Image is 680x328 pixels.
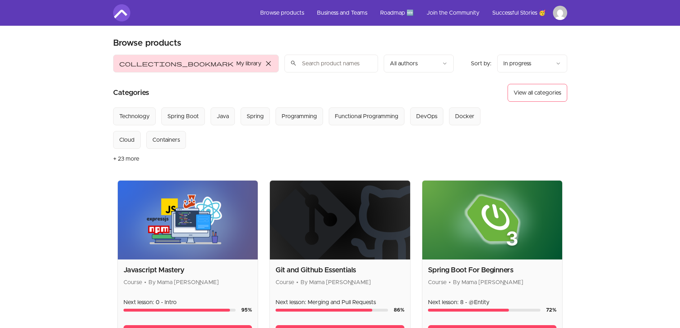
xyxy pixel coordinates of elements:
div: Course progress [428,309,541,312]
span: By Mama [PERSON_NAME] [148,279,219,285]
h1: Browse products [113,37,181,49]
span: 95 % [241,308,252,313]
span: 72 % [546,308,556,313]
div: Course progress [124,309,236,312]
img: Amigoscode logo [113,4,130,21]
p: Next lesson: 0 - Intro [124,298,252,307]
nav: Main [255,4,567,21]
input: Search product names [284,55,378,72]
span: close [264,59,273,68]
div: Java [217,112,229,121]
div: Functional Programming [335,112,398,121]
p: Next lesson: 8 - @Entity [428,298,557,307]
span: • [144,279,146,285]
span: Course [428,279,447,285]
p: Next lesson: Merging and Pull Requests [276,298,404,307]
div: DevOps [416,112,437,121]
div: Docker [455,112,474,121]
button: View all categories [508,84,567,102]
div: Programming [282,112,317,121]
span: By Mama [PERSON_NAME] [301,279,371,285]
h2: Spring Boot For Beginners [428,265,557,275]
span: Course [124,279,142,285]
img: Product image for Git and Github Essentials [270,181,410,259]
div: Cloud [119,136,135,144]
span: collections_bookmark [119,59,233,68]
div: Spring [247,112,264,121]
a: Browse products [255,4,310,21]
button: + 23 more [113,149,139,169]
img: Product image for Javascript Mastery [118,181,258,259]
a: Join the Community [421,4,485,21]
a: Roadmap 🆕 [374,4,419,21]
a: Successful Stories 🥳 [487,4,551,21]
a: Business and Teams [311,4,373,21]
span: search [290,58,297,68]
h2: Categories [113,84,149,102]
div: Containers [152,136,180,144]
div: Spring Boot [167,112,199,121]
button: Filter by author [384,55,454,72]
button: Filter by My library [113,55,279,72]
span: By Mama [PERSON_NAME] [453,279,523,285]
div: Course progress [276,309,388,312]
h2: Javascript Mastery [124,265,252,275]
img: Profile image for Gishe Tuke [553,6,567,20]
button: Product sort options [497,55,567,72]
h2: Git and Github Essentials [276,265,404,275]
span: 86 % [394,308,404,313]
span: • [296,279,298,285]
span: Course [276,279,294,285]
div: Technology [119,112,150,121]
span: Sort by: [471,61,492,66]
span: • [449,279,451,285]
img: Product image for Spring Boot For Beginners [422,181,563,259]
